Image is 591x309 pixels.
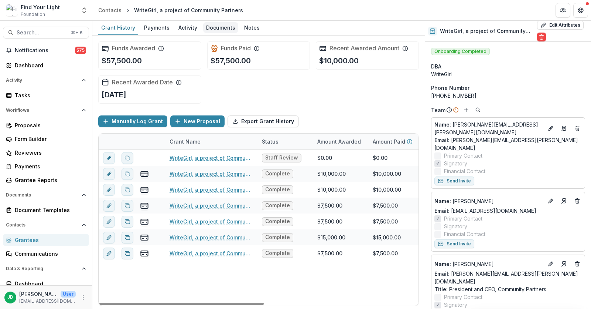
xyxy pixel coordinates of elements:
div: ⌘ + K [69,28,84,37]
span: Email: [434,271,450,277]
span: Signatory [444,159,467,167]
span: Workflows [6,108,79,113]
p: [DATE] [102,89,126,100]
a: WriteGirl, a project of Community Partners-2022 [170,218,253,225]
span: Primary Contact [444,293,482,301]
span: Title : [434,286,448,292]
p: User [61,291,76,298]
h2: Recent Awarded Date [112,79,173,86]
div: Document Templates [15,206,83,214]
div: Grantee Reports [15,176,83,184]
span: Email: [434,137,450,143]
a: Name: [PERSON_NAME] [434,260,543,268]
div: Grant Name [165,134,257,150]
a: Proposals [3,119,89,131]
button: Edit [546,259,555,268]
div: Payments [15,162,83,170]
button: Deletes [573,259,582,268]
button: Get Help [573,3,588,18]
button: Deletes [573,197,582,205]
span: 575 [75,47,86,54]
span: Email: [434,208,450,214]
button: Send Invite [434,177,474,185]
button: edit [103,248,115,259]
a: Reviewers [3,147,89,159]
p: $57,500.00 [211,55,251,66]
div: Dashboard [15,61,83,69]
span: Name : [434,121,451,128]
button: view-payments [140,249,149,258]
button: view-payments [140,217,149,226]
a: Grantee Reports [3,174,89,186]
a: Communications [3,248,89,260]
h2: Funds Paid [221,45,251,52]
button: Open Contacts [3,219,89,231]
div: Amount Paid [368,134,424,150]
div: Contacts [98,6,122,14]
button: Search... [3,27,89,38]
span: Complete [265,250,290,256]
p: President and CEO, Community Partners [434,285,582,293]
div: Find Your Light [21,3,60,11]
button: Duplicate proposal [122,232,133,243]
p: $57,500.00 [102,55,142,66]
button: Duplicate proposal [122,216,133,228]
span: Phone Number [431,84,469,92]
button: Open Workflows [3,104,89,116]
span: Activity [6,78,79,83]
button: Open Data & Reporting [3,263,89,275]
button: Send Invite [434,239,474,248]
p: [PERSON_NAME] [434,260,543,268]
div: Tasks [15,91,83,99]
p: Amount Paid [373,138,405,145]
a: Contacts [95,5,124,16]
div: Grant History [98,22,138,33]
a: WriteGirl, a project of Community Partners-2019 [170,249,253,257]
div: $7,500.00 [373,218,398,225]
div: Grant Name [165,138,205,145]
div: Activity [175,22,200,33]
div: $10,000.00 [317,170,346,178]
span: Foundation [21,11,45,18]
span: Documents [6,192,79,198]
a: WriteGirl, a project of Community Partners - 2025 - Find Your Light Foundation 25/26 RFP Grant Ap... [170,154,253,162]
div: Communications [15,250,83,258]
button: Edit [546,124,555,133]
span: Search... [17,30,66,36]
div: $0.00 [317,154,332,162]
div: Payments [141,22,172,33]
a: Form Builder [3,133,89,145]
button: Edit [546,197,555,205]
span: Notifications [15,47,75,54]
div: Notes [241,22,263,33]
div: Amount Awarded [313,134,368,150]
a: WriteGirl, a project of Community Partners-2024 [170,186,253,194]
div: Form Builder [15,135,83,143]
img: Find Your Light [6,4,18,16]
a: Tasks [3,89,89,101]
button: Notifications575 [3,44,89,56]
div: Proposals [15,121,83,129]
span: Staff Review [265,155,298,161]
div: $7,500.00 [373,202,398,209]
span: Complete [265,171,290,177]
button: Add [462,105,471,114]
span: Name : [434,198,451,204]
button: Open Documents [3,189,89,201]
div: $7,500.00 [317,249,342,257]
div: WriteGirl [431,70,585,78]
button: edit [103,216,115,228]
a: Payments [141,21,172,35]
div: Jeffrey Dollinger [7,295,13,300]
button: Duplicate proposal [122,200,133,212]
div: $7,500.00 [317,218,342,225]
div: $15,000.00 [373,234,401,241]
a: Notes [241,21,263,35]
h2: Recent Awarded Amount [329,45,399,52]
span: Complete [265,234,290,241]
div: $10,000.00 [373,170,401,178]
div: $10,000.00 [373,186,401,194]
h2: Funds Awarded [112,45,155,52]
